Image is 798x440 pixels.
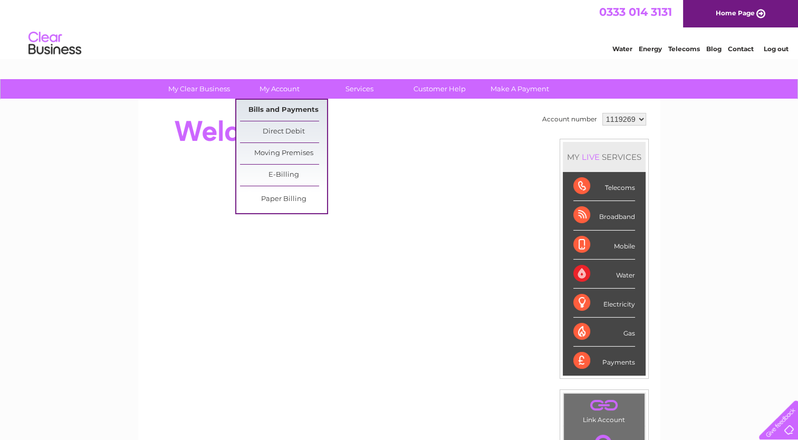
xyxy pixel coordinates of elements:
div: Telecoms [573,172,635,201]
div: Broadband [573,201,635,230]
a: Customer Help [396,79,483,99]
div: Mobile [573,231,635,260]
a: Make A Payment [476,79,563,99]
a: Energy [639,45,662,53]
div: LIVE [580,152,602,162]
a: My Account [236,79,323,99]
a: Blog [706,45,722,53]
div: Gas [573,318,635,347]
img: logo.png [28,27,82,60]
a: Log out [763,45,788,53]
div: Electricity [573,289,635,318]
a: Moving Premises [240,143,327,164]
td: Account number [540,110,600,128]
a: My Clear Business [156,79,243,99]
a: Water [612,45,632,53]
a: Telecoms [668,45,700,53]
td: Link Account [563,393,645,426]
a: Direct Debit [240,121,327,142]
a: Services [316,79,403,99]
a: 0333 014 3131 [599,5,672,18]
a: Paper Billing [240,189,327,210]
div: Water [573,260,635,289]
a: E-Billing [240,165,327,186]
div: MY SERVICES [563,142,646,172]
div: Clear Business is a trading name of Verastar Limited (registered in [GEOGRAPHIC_DATA] No. 3667643... [150,6,649,51]
a: . [566,396,642,415]
a: Bills and Payments [240,100,327,121]
a: Contact [728,45,754,53]
div: Payments [573,347,635,375]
